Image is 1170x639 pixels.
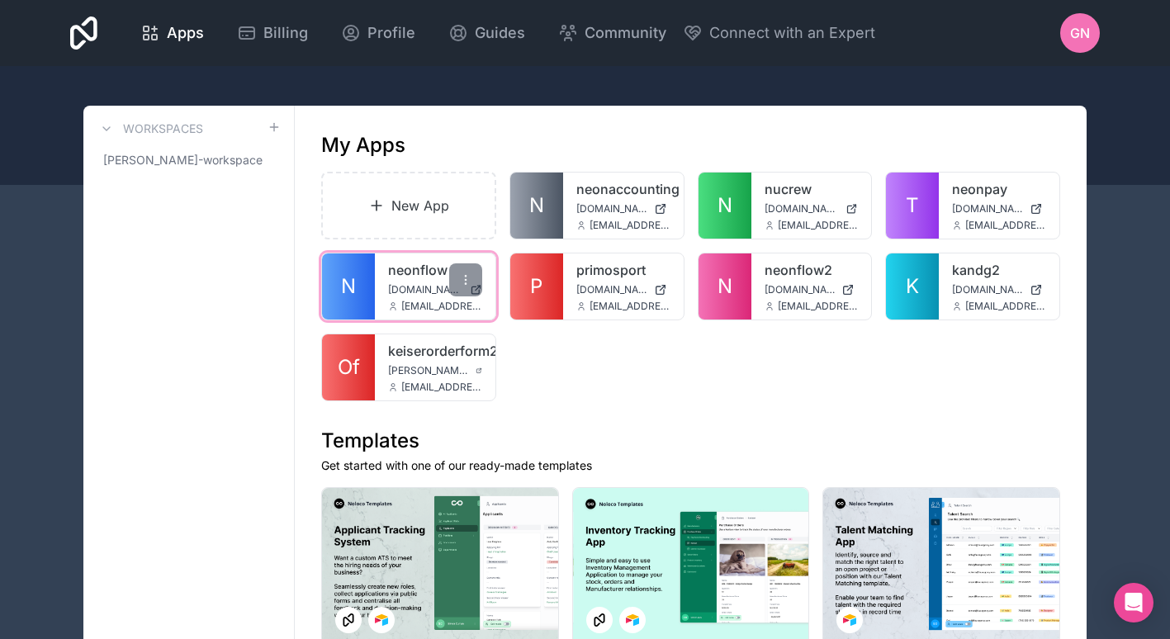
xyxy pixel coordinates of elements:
[952,202,1046,215] a: [DOMAIN_NAME]
[1070,23,1090,43] span: GN
[388,364,482,377] a: [PERSON_NAME][DOMAIN_NAME]
[401,300,482,313] span: [EMAIL_ADDRESS][DOMAIN_NAME]
[530,273,542,300] span: P
[765,260,859,280] a: neonflow2
[321,457,1060,474] p: Get started with one of our ready-made templates
[699,253,751,319] a: N
[401,381,482,394] span: [EMAIL_ADDRESS][DOMAIN_NAME]
[906,273,919,300] span: K
[321,428,1060,454] h1: Templates
[388,341,482,361] a: keiserorderform2
[906,192,919,219] span: T
[576,179,670,199] a: neonaccounting
[576,202,670,215] a: [DOMAIN_NAME]
[886,173,939,239] a: T
[765,283,859,296] a: [DOMAIN_NAME]
[475,21,525,45] span: Guides
[699,173,751,239] a: N
[965,300,1046,313] span: [EMAIL_ADDRESS][DOMAIN_NAME]
[123,121,203,137] h3: Workspaces
[576,260,670,280] a: primosport
[952,283,1046,296] a: [DOMAIN_NAME]
[322,334,375,400] a: Of
[328,15,429,51] a: Profile
[709,21,875,45] span: Connect with an Expert
[321,132,405,159] h1: My Apps
[529,192,544,219] span: N
[778,219,859,232] span: [EMAIL_ADDRESS][DOMAIN_NAME]
[388,283,482,296] a: [DOMAIN_NAME]
[435,15,538,51] a: Guides
[718,192,732,219] span: N
[843,613,856,627] img: Airtable Logo
[585,21,666,45] span: Community
[683,21,875,45] button: Connect with an Expert
[103,152,263,168] span: [PERSON_NAME]-workspace
[718,273,732,300] span: N
[167,21,204,45] span: Apps
[590,219,670,232] span: [EMAIL_ADDRESS][DOMAIN_NAME]
[375,613,388,627] img: Airtable Logo
[952,283,1023,296] span: [DOMAIN_NAME]
[576,283,670,296] a: [DOMAIN_NAME]
[97,119,203,139] a: Workspaces
[952,260,1046,280] a: kandg2
[545,15,680,51] a: Community
[263,21,308,45] span: Billing
[510,173,563,239] a: N
[367,21,415,45] span: Profile
[322,253,375,319] a: N
[341,273,356,300] span: N
[778,300,859,313] span: [EMAIL_ADDRESS][DOMAIN_NAME]
[952,179,1046,199] a: neonpay
[224,15,321,51] a: Billing
[765,283,836,296] span: [DOMAIN_NAME]
[338,354,360,381] span: Of
[388,283,463,296] span: [DOMAIN_NAME]
[765,202,859,215] a: [DOMAIN_NAME]
[626,613,639,627] img: Airtable Logo
[965,219,1046,232] span: [EMAIL_ADDRESS][DOMAIN_NAME]
[576,283,647,296] span: [DOMAIN_NAME]
[388,260,482,280] a: neonflow
[576,202,647,215] span: [DOMAIN_NAME]
[886,253,939,319] a: K
[388,364,469,377] span: [PERSON_NAME][DOMAIN_NAME]
[765,202,840,215] span: [DOMAIN_NAME]
[321,172,496,239] a: New App
[510,253,563,319] a: P
[952,202,1023,215] span: [DOMAIN_NAME]
[1114,583,1153,622] div: Open Intercom Messenger
[127,15,217,51] a: Apps
[97,145,281,175] a: [PERSON_NAME]-workspace
[590,300,670,313] span: [EMAIL_ADDRESS][DOMAIN_NAME]
[765,179,859,199] a: nucrew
